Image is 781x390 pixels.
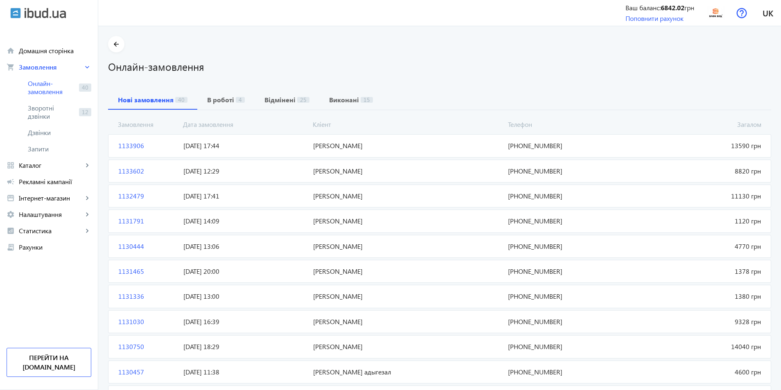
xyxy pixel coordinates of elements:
[180,292,310,301] span: [DATE] 13:00
[115,141,180,150] span: 1133906
[310,367,505,376] span: [PERSON_NAME] адыгезал
[634,141,764,150] span: 13590 грн
[625,14,684,23] a: Поповнити рахунок
[505,141,634,150] span: [PHONE_NUMBER]
[505,167,634,176] span: [PHONE_NUMBER]
[19,210,83,219] span: Налаштування
[505,367,634,376] span: [PHONE_NUMBER]
[115,167,180,176] span: 1133602
[505,216,634,225] span: [PHONE_NUMBER]
[115,242,180,251] span: 1130444
[7,210,15,219] mat-icon: settings
[115,216,180,225] span: 1131791
[7,178,15,186] mat-icon: campaign
[634,292,764,301] span: 1380 грн
[28,79,76,96] span: Онлайн-замовлення
[79,83,91,92] span: 40
[83,227,91,235] mat-icon: keyboard_arrow_right
[310,192,505,201] span: [PERSON_NAME]
[236,97,245,103] span: 4
[207,97,234,103] b: В роботі
[83,63,91,71] mat-icon: keyboard_arrow_right
[264,97,296,103] b: Відмінені
[115,317,180,326] span: 1131030
[175,97,187,103] span: 40
[310,242,505,251] span: [PERSON_NAME]
[297,97,309,103] span: 25
[180,167,310,176] span: [DATE] 12:29
[634,242,764,251] span: 4770 грн
[634,216,764,225] span: 1120 грн
[361,97,373,103] span: 15
[707,4,725,22] img: 2811861bcb130bdfa47071056017340-128db68feb.png
[180,267,310,276] span: [DATE] 20:00
[25,8,66,18] img: ibud_text.svg
[115,120,180,129] span: Замовлення
[634,167,764,176] span: 8820 грн
[19,194,83,202] span: Інтернет-магазин
[180,120,310,129] span: Дата замовлення
[19,161,83,169] span: Каталог
[7,161,15,169] mat-icon: grid_view
[28,145,91,153] span: Запити
[625,3,694,12] div: Ваш баланс: грн
[180,141,310,150] span: [DATE] 17:44
[115,367,180,376] span: 1130457
[661,3,684,12] b: 6842.02
[7,47,15,55] mat-icon: home
[111,39,122,50] mat-icon: arrow_back
[83,194,91,202] mat-icon: keyboard_arrow_right
[310,292,505,301] span: [PERSON_NAME]
[83,210,91,219] mat-icon: keyboard_arrow_right
[505,292,634,301] span: [PHONE_NUMBER]
[115,292,180,301] span: 1131336
[180,342,310,351] span: [DATE] 18:29
[108,59,771,74] h1: Онлайн-замовлення
[180,192,310,201] span: [DATE] 17:41
[180,242,310,251] span: [DATE] 13:06
[505,192,634,201] span: [PHONE_NUMBER]
[7,243,15,251] mat-icon: receipt_long
[19,178,91,186] span: Рекламні кампанії
[310,167,505,176] span: [PERSON_NAME]
[309,120,504,129] span: Кліент
[7,63,15,71] mat-icon: shopping_cart
[634,192,764,201] span: 11130 грн
[115,267,180,276] span: 1131465
[28,128,91,137] span: Дзвінки
[310,141,505,150] span: [PERSON_NAME]
[505,317,634,326] span: [PHONE_NUMBER]
[310,342,505,351] span: [PERSON_NAME]
[310,317,505,326] span: [PERSON_NAME]
[505,267,634,276] span: [PHONE_NUMBER]
[10,8,21,18] img: ibud.svg
[505,120,635,129] span: Телефон
[329,97,359,103] b: Виконані
[180,216,310,225] span: [DATE] 14:09
[505,242,634,251] span: [PHONE_NUMBER]
[634,120,765,129] span: Загалом
[83,161,91,169] mat-icon: keyboard_arrow_right
[310,216,505,225] span: [PERSON_NAME]
[310,267,505,276] span: [PERSON_NAME]
[19,47,91,55] span: Домашня сторінка
[19,63,83,71] span: Замовлення
[115,342,180,351] span: 1130750
[7,227,15,235] mat-icon: analytics
[7,194,15,202] mat-icon: storefront
[79,108,91,116] span: 12
[19,227,83,235] span: Статистика
[180,317,310,326] span: [DATE] 16:39
[505,342,634,351] span: [PHONE_NUMBER]
[7,348,91,377] a: Перейти на [DOMAIN_NAME]
[634,267,764,276] span: 1378 грн
[634,367,764,376] span: 4600 грн
[19,243,91,251] span: Рахунки
[28,104,76,120] span: Зворотні дзвінки
[634,317,764,326] span: 9328 грн
[118,97,174,103] b: Нові замовлення
[736,8,747,18] img: help.svg
[634,342,764,351] span: 14040 грн
[115,192,180,201] span: 1132479
[180,367,310,376] span: [DATE] 11:38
